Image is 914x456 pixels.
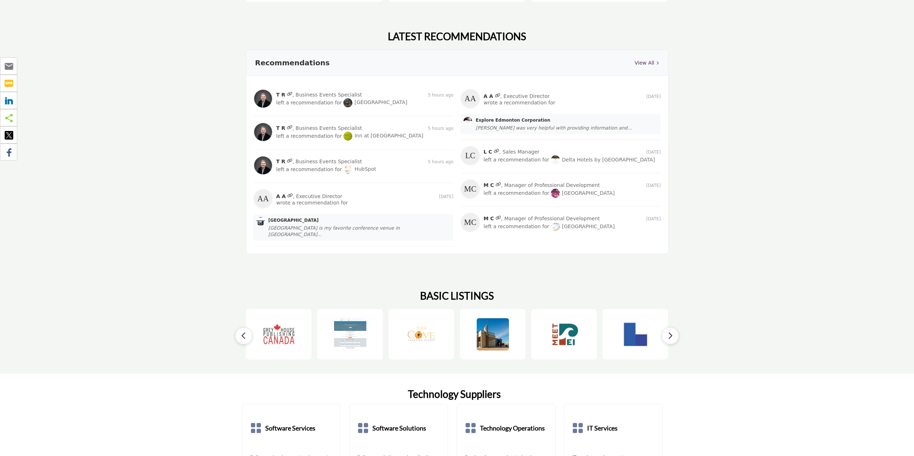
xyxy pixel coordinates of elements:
[262,318,296,352] img: Grey House Publishing Canada
[551,157,655,163] a: Delta Hotels by [GEOGRAPHIC_DATA]
[548,318,580,351] img: Meet PEI
[551,189,560,198] img: Halifax Convention Centre
[463,117,472,126] img: Explore Edmonton Corporation
[253,189,273,208] img: A A
[276,193,286,199] a: A A
[276,166,342,172] span: left a recommendation for
[405,318,438,351] img: The Cove Lakeside Resort
[343,133,423,138] a: Inn at [GEOGRAPHIC_DATA]
[276,125,285,131] a: T R
[428,159,453,164] span: 5 hours ago
[484,216,494,221] a: M C
[646,216,661,221] span: [DATE]
[292,158,362,165] span: , Business Events Specialist
[634,59,659,67] a: View All
[500,93,550,100] span: , Executive Director
[646,94,661,99] span: [DATE]
[268,225,451,238] div: [GEOGRAPHIC_DATA] is my favorite conference venue in [GEOGRAPHIC_DATA]...
[276,99,342,105] span: left a recommendation for
[461,89,480,108] img: A A
[276,133,342,138] span: left a recommendation for
[428,126,453,131] span: 5 hours ago
[343,165,352,174] img: HubSpot
[484,100,555,105] span: wrote a recommendation for
[484,93,493,99] a: A A
[334,318,366,351] img: Blueneck Consulting Inc.
[484,182,494,188] a: M C
[343,99,407,105] a: [GEOGRAPHIC_DATA]
[501,215,600,222] span: , Manager of Professional Development
[265,412,315,445] a: Software Services
[499,149,539,155] span: , Sales Manager
[476,125,658,131] div: [PERSON_NAME] was very helpful with providing information and...
[551,155,560,164] img: Delta Hotels by Marriott Toronto Airport & Conference Centre
[276,200,348,206] span: wrote a recommendation for
[480,412,545,445] a: Technology Operations
[476,117,658,123] a: Explore Edmonton Corporation
[343,132,352,141] img: Inn at Laurel Point
[461,146,480,165] img: L C
[343,166,376,172] a: HubSpot
[372,412,426,445] a: Software Solutions
[484,190,549,196] span: left a recommendation for
[477,318,509,351] img: Chatham-Kent John D Bradley Convention Centre
[256,217,265,226] img: TCU Place
[551,222,560,231] img: Niagara Falls Convention Centre
[646,183,661,188] span: [DATE]
[276,92,285,98] a: T R
[484,149,492,155] a: L C
[268,217,451,224] a: [GEOGRAPHIC_DATA]
[420,290,494,302] h2: BASIC LISTINGS
[587,412,618,445] a: IT Services
[388,30,526,43] h2: LATEST RECOMMENDATIONS
[255,57,330,68] h3: Recommendations
[253,156,273,175] img: T R
[408,388,501,400] a: Technology Suppliers
[501,182,600,189] span: , Manager of Professional Development
[439,194,453,199] span: [DATE]
[292,125,362,132] span: , Business Events Specialist
[461,213,480,232] img: M C
[292,91,362,98] span: , Business Events Specialist
[461,179,480,199] img: M C
[343,98,352,107] img: Lord Elgin Hotel
[619,318,652,351] img: Tourisme Laval
[428,93,453,98] span: 5 hours ago
[253,89,273,108] img: T R
[293,193,342,200] span: , Executive Director
[253,122,273,142] img: T R
[484,224,549,229] span: left a recommendation for
[646,150,661,155] span: [DATE]
[276,159,285,164] a: T R
[551,224,615,229] a: [GEOGRAPHIC_DATA]
[484,157,549,163] span: left a recommendation for
[551,190,615,196] a: [GEOGRAPHIC_DATA]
